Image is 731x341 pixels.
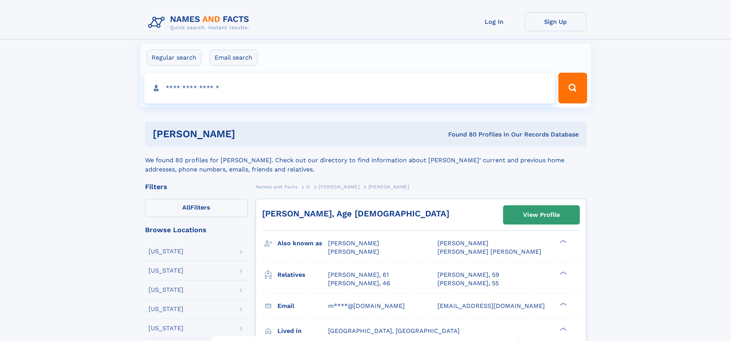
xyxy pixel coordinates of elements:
h3: Relatives [277,268,328,281]
a: [PERSON_NAME], 55 [437,279,499,288]
h1: [PERSON_NAME] [153,129,342,139]
div: ❯ [558,301,567,306]
div: Filters [145,183,248,190]
div: [US_STATE] [149,248,183,255]
span: O [306,184,310,190]
h3: Also known as [277,237,328,250]
span: [PERSON_NAME] [328,248,379,255]
a: Names and Facts [256,182,298,191]
a: O [306,182,310,191]
div: [US_STATE] [149,268,183,274]
div: View Profile [523,206,560,224]
a: [PERSON_NAME], Age [DEMOGRAPHIC_DATA] [262,209,449,218]
a: View Profile [503,206,579,224]
span: [PERSON_NAME] [PERSON_NAME] [437,248,541,255]
a: [PERSON_NAME], 46 [328,279,390,288]
div: We found 80 profiles for [PERSON_NAME]. Check out our directory to find information about [PERSON... [145,146,586,174]
a: Sign Up [525,12,586,31]
img: Logo Names and Facts [145,12,256,33]
a: [PERSON_NAME] [318,182,360,191]
div: [US_STATE] [149,325,183,331]
span: [GEOGRAPHIC_DATA], [GEOGRAPHIC_DATA] [328,327,460,334]
button: Search Button [558,73,587,103]
label: Email search [210,50,257,66]
span: [EMAIL_ADDRESS][DOMAIN_NAME] [437,302,545,309]
div: ❯ [558,239,567,244]
span: All [182,204,190,211]
div: [US_STATE] [149,306,183,312]
span: [PERSON_NAME] [328,240,379,247]
label: Filters [145,199,248,217]
div: Found 80 Profiles In Our Records Database [342,130,579,139]
div: [US_STATE] [149,287,183,293]
span: [PERSON_NAME] [368,184,409,190]
div: Browse Locations [145,226,248,233]
a: [PERSON_NAME], 59 [437,271,499,279]
h3: Email [277,299,328,313]
span: [PERSON_NAME] [318,184,360,190]
input: search input [144,73,555,103]
a: [PERSON_NAME], 61 [328,271,389,279]
a: Log In [464,12,525,31]
div: ❯ [558,326,567,331]
div: ❯ [558,270,567,275]
span: [PERSON_NAME] [437,240,488,247]
h3: Lived in [277,324,328,338]
label: Regular search [147,50,201,66]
